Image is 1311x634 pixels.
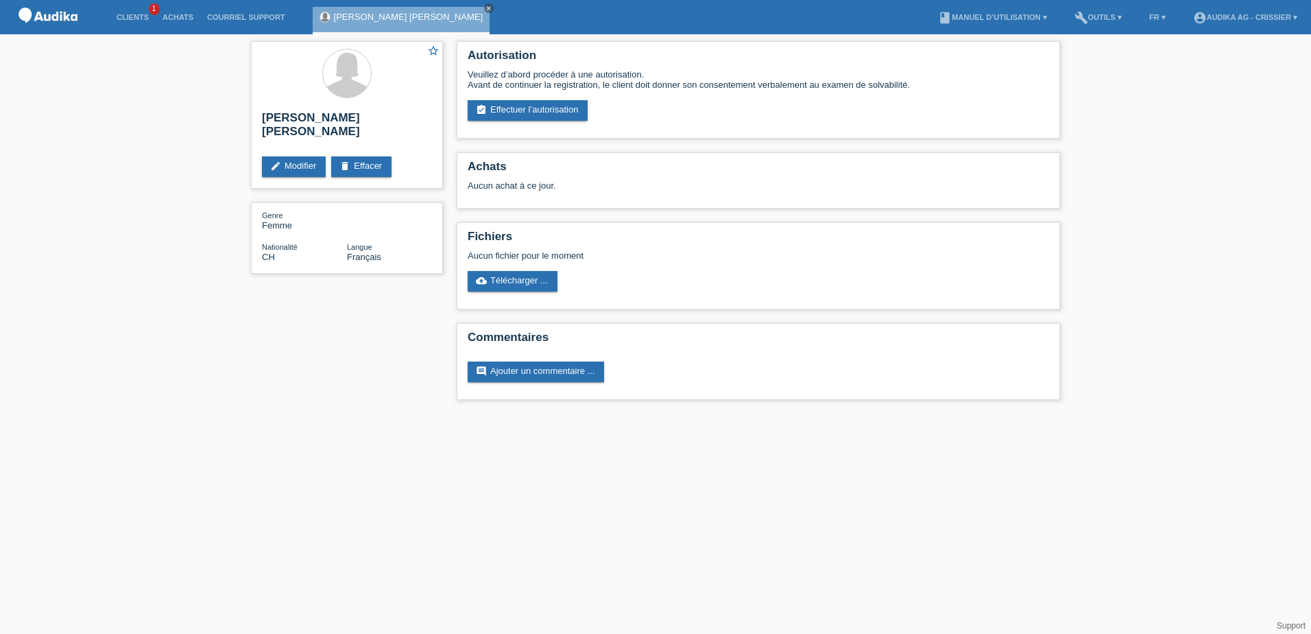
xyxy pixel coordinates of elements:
[476,275,487,286] i: cloud_upload
[1186,13,1304,21] a: account_circleAudika AG - Crissier ▾
[1074,11,1088,25] i: build
[468,331,1049,351] h2: Commentaires
[200,13,291,21] a: Courriel Support
[156,13,200,21] a: Achats
[347,243,372,251] span: Langue
[149,3,160,15] span: 1
[476,366,487,377] i: comment
[931,13,1053,21] a: bookManuel d’utilisation ▾
[468,271,557,292] a: cloud_uploadTélécharger ...
[14,27,82,37] a: POS — MF Group
[262,156,326,177] a: editModifier
[110,13,156,21] a: Clients
[468,69,1049,90] div: Veuillez d’abord procéder à une autorisation. Avant de continuer la registration, le client doit ...
[427,45,440,57] i: star_border
[468,180,1049,201] div: Aucun achat à ce jour.
[468,100,588,121] a: assignment_turned_inEffectuer l’autorisation
[262,210,347,231] div: Femme
[938,11,952,25] i: book
[1142,13,1172,21] a: FR ▾
[468,160,1049,180] h2: Achats
[476,104,487,115] i: assignment_turned_in
[427,45,440,59] a: star_border
[262,211,283,220] span: Genre
[270,161,281,172] i: edit
[334,12,483,22] a: [PERSON_NAME] [PERSON_NAME]
[339,161,350,172] i: delete
[1277,621,1306,631] a: Support
[468,49,1049,69] h2: Autorisation
[1193,11,1207,25] i: account_circle
[468,362,604,382] a: commentAjouter un commentaire ...
[468,250,887,261] div: Aucun fichier pour le moment
[1068,13,1129,21] a: buildOutils ▾
[468,230,1049,250] h2: Fichiers
[262,252,275,262] span: Suisse
[485,5,492,12] i: close
[347,252,381,262] span: Français
[262,111,432,145] h2: [PERSON_NAME] [PERSON_NAME]
[331,156,392,177] a: deleteEffacer
[484,3,494,13] a: close
[262,243,298,251] span: Nationalité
